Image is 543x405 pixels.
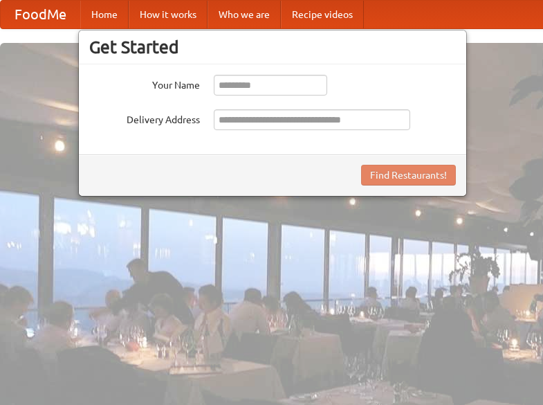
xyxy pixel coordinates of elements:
[281,1,364,28] a: Recipe videos
[89,75,200,92] label: Your Name
[1,1,80,28] a: FoodMe
[129,1,208,28] a: How it works
[89,109,200,127] label: Delivery Address
[89,37,456,57] h3: Get Started
[361,165,456,186] button: Find Restaurants!
[80,1,129,28] a: Home
[208,1,281,28] a: Who we are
